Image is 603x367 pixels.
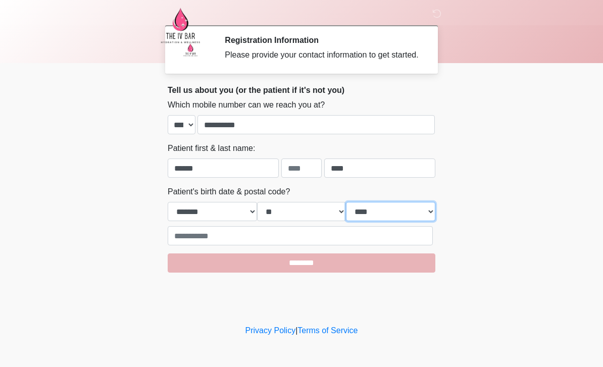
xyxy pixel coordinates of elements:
[168,142,255,154] label: Patient first & last name:
[168,99,325,111] label: Which mobile number can we reach you at?
[158,8,203,43] img: The IV Bar, LLC Logo
[168,85,435,95] h2: Tell us about you (or the patient if it's not you)
[295,326,297,335] a: |
[245,326,296,335] a: Privacy Policy
[297,326,358,335] a: Terms of Service
[225,49,420,61] div: Please provide your contact information to get started.
[168,186,290,198] label: Patient's birth date & postal code?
